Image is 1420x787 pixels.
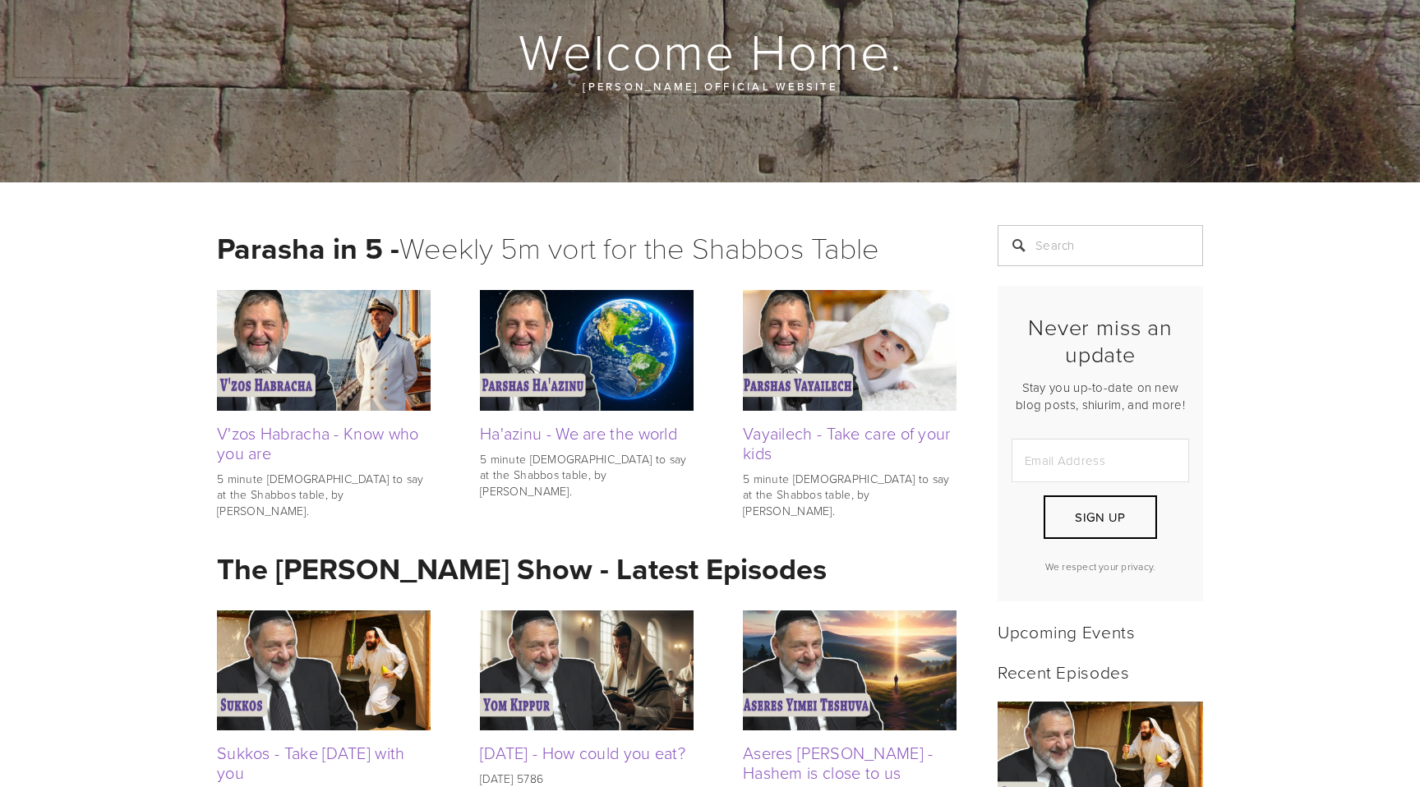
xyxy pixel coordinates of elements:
input: Email Address [1012,439,1189,482]
button: Sign Up [1044,495,1157,539]
img: Aseres Yimei Teshuva - Hashem is close to us [743,610,957,730]
img: Ha'azinu - We are the world [480,290,694,410]
p: 5 minute [DEMOGRAPHIC_DATA] to say at the Shabbos table, by [PERSON_NAME]. [480,451,694,499]
h2: Recent Episodes [998,661,1203,682]
p: Stay you up-to-date on new blog posts, shiurim, and more! [1012,379,1189,413]
a: V'zos Habracha - Know who you are [217,421,419,464]
a: Vayailech - Take care of your kids [743,421,951,464]
a: Sukkos - Take [DATE] with you [217,741,405,784]
img: V'zos Habracha - Know who you are [217,290,431,410]
p: [PERSON_NAME] official website [316,77,1104,95]
h1: Weekly 5m vort for the Shabbos Table [217,225,957,270]
h1: Welcome Home. [217,25,1205,77]
p: 5 minute [DEMOGRAPHIC_DATA] to say at the Shabbos table, by [PERSON_NAME]. [743,471,957,519]
p: We respect your privacy. [1012,559,1189,573]
strong: Parasha in 5 - [217,227,399,269]
h2: Never miss an update [1012,314,1189,367]
strong: The [PERSON_NAME] Show - Latest Episodes [217,547,827,590]
p: [DATE] 5786 [480,771,694,787]
a: Aseres [PERSON_NAME] - Hashem is close to us [743,741,934,784]
img: Vayailech - Take care of your kids [743,290,957,410]
img: Sukkos - Take Yom Kippur with you [217,610,431,730]
a: [DATE] - How could you eat? [480,741,685,764]
span: Sign Up [1075,509,1125,526]
p: 5 minute [DEMOGRAPHIC_DATA] to say at the Shabbos table, by [PERSON_NAME]. [217,471,431,519]
a: Ha'azinu - We are the world [480,421,677,444]
h2: Upcoming Events [998,621,1203,642]
img: Yom Kippur - How could you eat? [480,610,694,730]
input: Search [998,225,1203,266]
